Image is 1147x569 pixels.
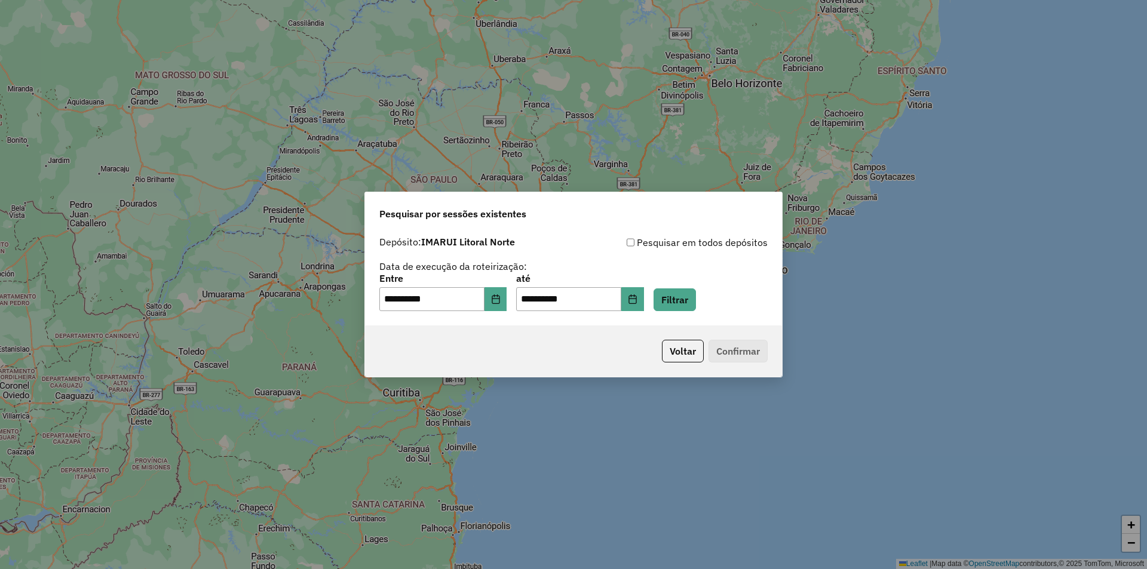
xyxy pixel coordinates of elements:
[379,235,515,249] label: Depósito:
[573,235,768,250] div: Pesquisar em todos depósitos
[621,287,644,311] button: Choose Date
[421,236,515,248] strong: IMARUI Litoral Norte
[379,271,507,285] label: Entre
[484,287,507,311] button: Choose Date
[516,271,643,285] label: até
[379,207,526,221] span: Pesquisar por sessões existentes
[662,340,704,362] button: Voltar
[379,259,527,273] label: Data de execução da roteirização:
[654,288,696,311] button: Filtrar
